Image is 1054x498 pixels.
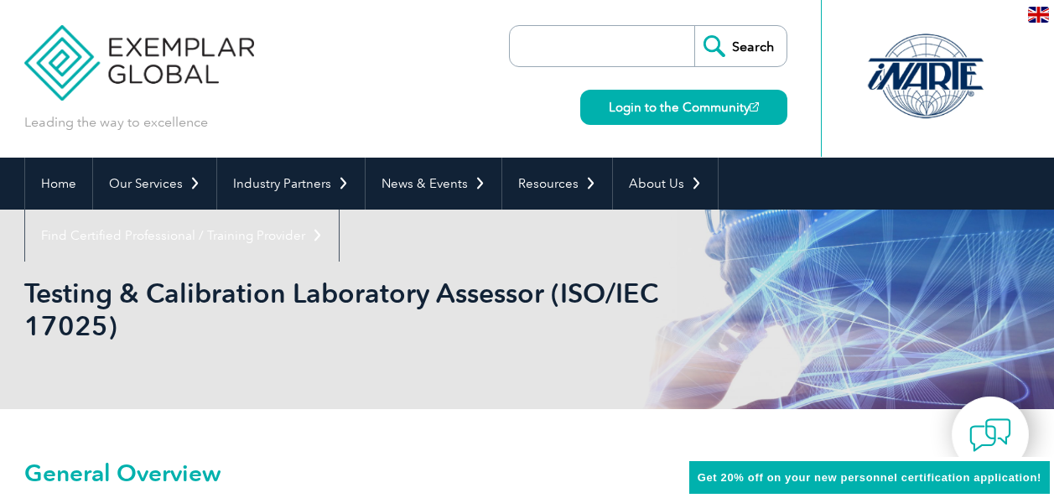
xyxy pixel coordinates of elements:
img: open_square.png [750,102,759,112]
a: News & Events [366,158,501,210]
span: Get 20% off on your new personnel certification application! [698,471,1041,484]
a: Home [25,158,92,210]
img: contact-chat.png [969,414,1011,456]
a: Resources [502,158,612,210]
a: Find Certified Professional / Training Provider [25,210,339,262]
a: Login to the Community [580,90,787,125]
img: en [1028,7,1049,23]
h2: General Overview [24,459,729,486]
h1: Testing & Calibration Laboratory Assessor (ISO/IEC 17025) [24,277,668,342]
a: Our Services [93,158,216,210]
a: About Us [613,158,718,210]
p: Leading the way to excellence [24,113,208,132]
input: Search [694,26,787,66]
a: Industry Partners [217,158,365,210]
